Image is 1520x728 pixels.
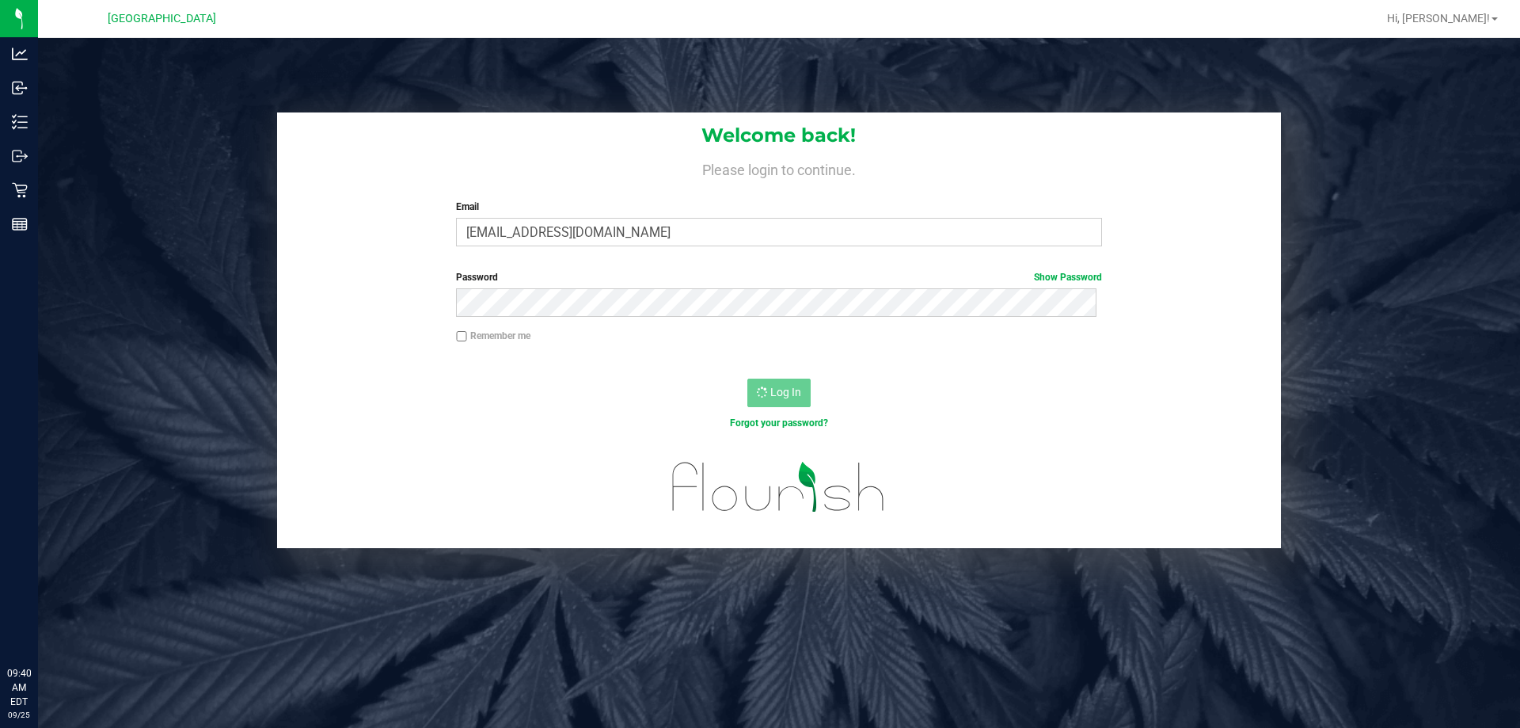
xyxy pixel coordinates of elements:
[108,12,216,25] span: [GEOGRAPHIC_DATA]
[770,386,801,398] span: Log In
[12,216,28,232] inline-svg: Reports
[747,379,811,407] button: Log In
[12,182,28,198] inline-svg: Retail
[277,125,1281,146] h1: Welcome back!
[456,331,467,342] input: Remember me
[730,417,828,429] a: Forgot your password?
[12,80,28,96] inline-svg: Inbound
[277,158,1281,177] h4: Please login to continue.
[1387,12,1490,25] span: Hi, [PERSON_NAME]!
[12,114,28,130] inline-svg: Inventory
[12,46,28,62] inline-svg: Analytics
[12,148,28,164] inline-svg: Outbound
[456,329,530,343] label: Remember me
[456,200,1101,214] label: Email
[7,709,31,721] p: 09/25
[653,447,904,528] img: flourish_logo.svg
[7,666,31,709] p: 09:40 AM EDT
[1034,272,1102,283] a: Show Password
[456,272,498,283] span: Password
